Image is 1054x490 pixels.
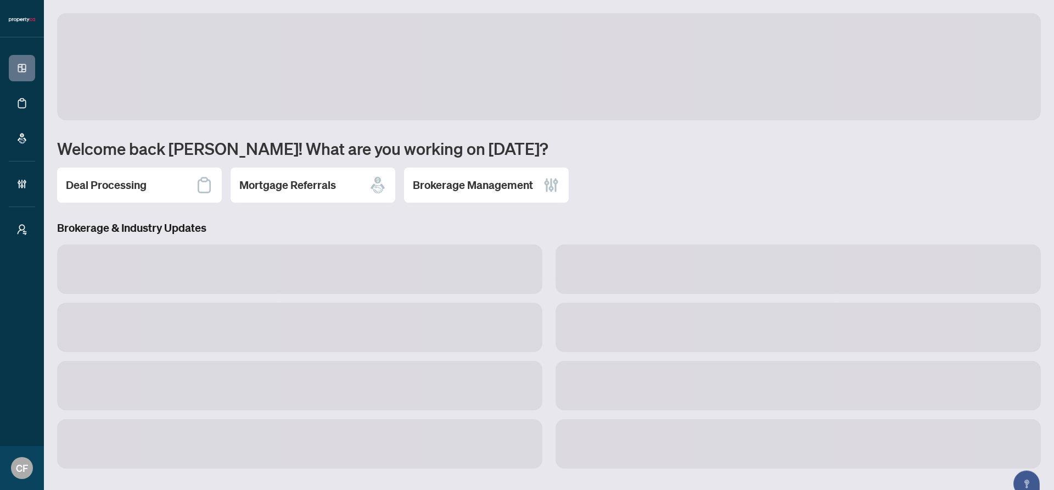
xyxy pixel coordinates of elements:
h1: Welcome back [PERSON_NAME]! What are you working on [DATE]? [57,138,1041,159]
span: user-switch [16,224,27,235]
span: CF [16,460,28,476]
h2: Mortgage Referrals [239,177,336,193]
h2: Deal Processing [66,177,147,193]
h3: Brokerage & Industry Updates [57,220,1041,236]
button: Open asap [1010,452,1043,485]
img: logo [9,16,35,23]
h2: Brokerage Management [413,177,533,193]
